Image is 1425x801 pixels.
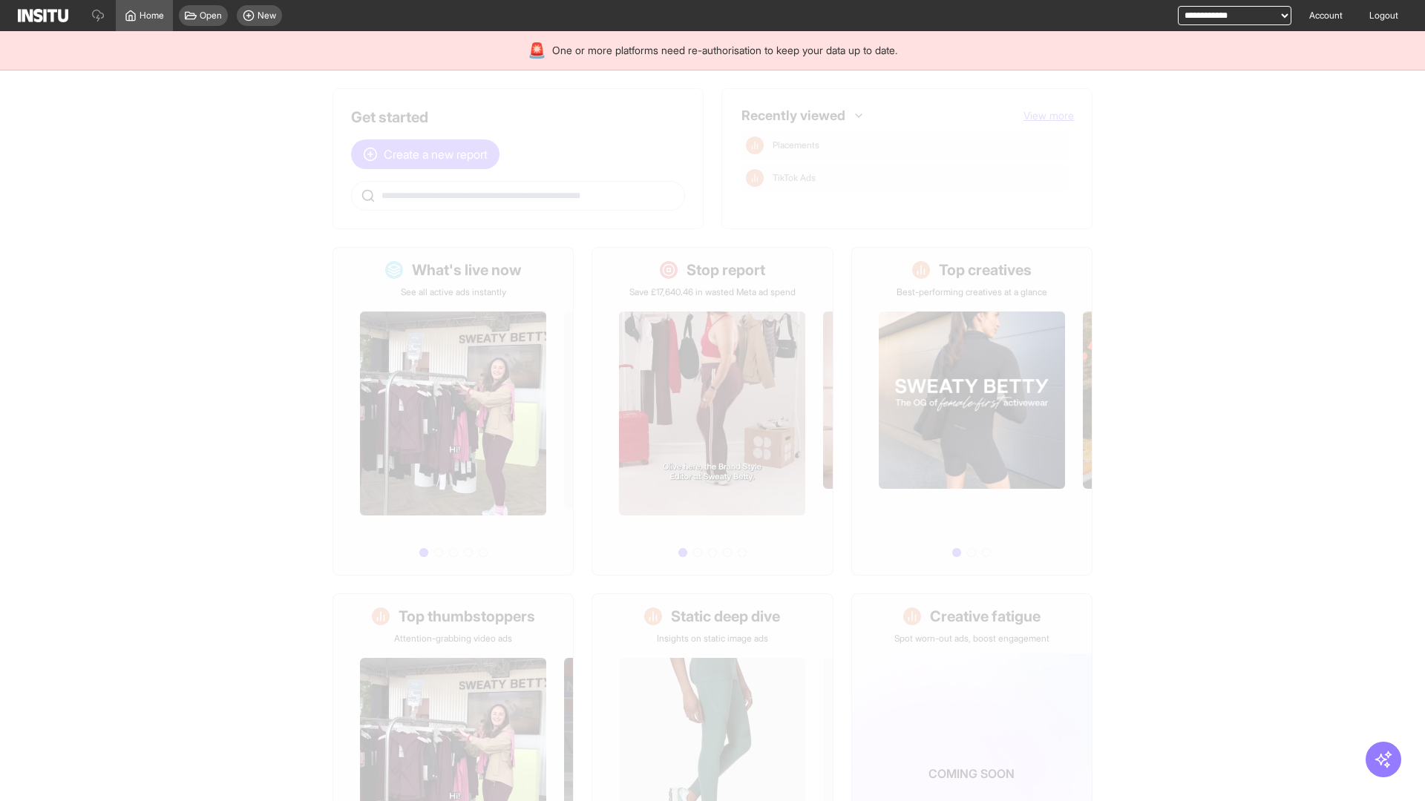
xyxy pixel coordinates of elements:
span: Home [140,10,164,22]
span: One or more platforms need re-authorisation to keep your data up to date. [552,43,897,58]
img: Logo [18,9,68,22]
span: New [258,10,276,22]
span: Open [200,10,222,22]
div: 🚨 [528,40,546,61]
